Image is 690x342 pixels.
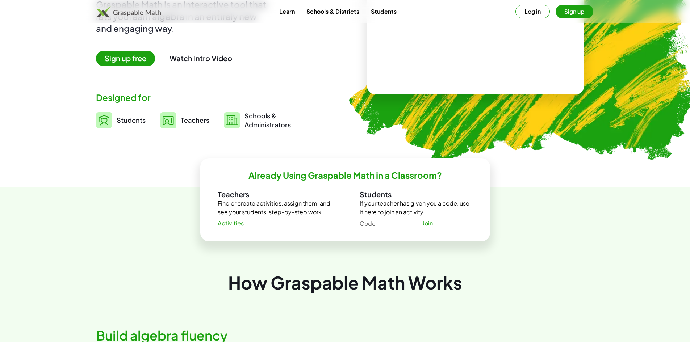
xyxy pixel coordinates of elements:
[421,4,530,58] video: What is this? This is dynamic math notation. Dynamic math notation plays a central role in how Gr...
[416,217,439,230] a: Join
[360,199,473,216] p: If your teacher has given you a code, use it here to join an activity.
[273,5,301,18] a: Learn
[244,111,291,129] span: Schools & Administrators
[224,112,240,128] img: svg%3e
[117,116,146,124] span: Students
[218,220,244,227] span: Activities
[96,112,112,128] img: svg%3e
[160,112,176,128] img: svg%3e
[212,217,250,230] a: Activities
[170,54,232,63] button: Watch Intro Video
[224,111,291,129] a: Schools &Administrators
[160,111,209,129] a: Teachers
[422,220,433,227] span: Join
[556,5,593,18] button: Sign up
[365,5,402,18] a: Students
[301,5,365,18] a: Schools & Districts
[218,190,331,199] h3: Teachers
[360,190,473,199] h3: Students
[96,111,146,129] a: Students
[181,116,209,124] span: Teachers
[515,5,550,18] button: Log in
[96,51,155,66] span: Sign up free
[218,199,331,216] p: Find or create activities, assign them, and see your students' step-by-step work.
[248,170,442,181] h2: Already Using Graspable Math in a Classroom?
[96,92,334,104] div: Designed for
[96,270,594,295] div: How Graspable Math Works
